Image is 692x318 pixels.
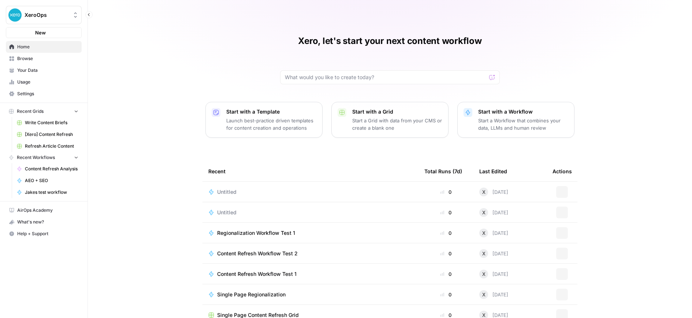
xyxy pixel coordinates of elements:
[8,8,22,22] img: XeroOps Logo
[6,53,82,64] a: Browse
[482,229,485,237] span: X
[14,140,82,152] a: Refresh Article Content
[25,119,78,126] span: Write Content Briefs
[457,102,574,138] button: Start with a WorkflowStart a Workflow that combines your data, LLMs and human review
[478,108,568,115] p: Start with a Workflow
[479,270,508,278] div: [DATE]
[217,209,237,216] span: Untitled
[482,209,485,216] span: X
[25,177,78,184] span: AEO + SEO
[424,250,468,257] div: 0
[14,163,82,175] a: Content Refresh Analysis
[424,161,462,181] div: Total Runs (7d)
[479,249,508,258] div: [DATE]
[6,217,81,228] div: What's new?
[6,216,82,228] button: What's new?
[482,270,485,278] span: X
[479,290,508,299] div: [DATE]
[6,64,82,76] a: Your Data
[6,6,82,24] button: Workspace: XeroOps
[217,229,295,237] span: Regionalization Workflow Test 1
[352,117,442,132] p: Start a Grid with data from your CMS or create a blank one
[25,166,78,172] span: Content Refresh Analysis
[208,229,413,237] a: Regionalization Workflow Test 1
[17,207,78,214] span: AirOps Academy
[6,228,82,240] button: Help + Support
[479,229,508,237] div: [DATE]
[17,55,78,62] span: Browse
[17,108,44,115] span: Recent Grids
[14,129,82,140] a: [Xero] Content Refresh
[217,188,237,196] span: Untitled
[482,291,485,298] span: X
[208,250,413,257] a: Content Refresh Workflow Test 2
[6,88,82,100] a: Settings
[479,161,507,181] div: Last Edited
[424,270,468,278] div: 0
[14,175,82,186] a: AEO + SEO
[17,230,78,237] span: Help + Support
[25,11,69,19] span: XeroOps
[17,44,78,50] span: Home
[6,41,82,53] a: Home
[208,270,413,278] a: Content Refresh Workflow Test 1
[208,209,413,216] a: Untitled
[331,102,449,138] button: Start with a GridStart a Grid with data from your CMS or create a blank one
[6,106,82,117] button: Recent Grids
[208,161,413,181] div: Recent
[217,291,286,298] span: Single Page Regionalization
[226,108,316,115] p: Start with a Template
[6,152,82,163] button: Recent Workflows
[14,186,82,198] a: Jakes test workflow
[424,229,468,237] div: 0
[217,270,297,278] span: Content Refresh Workflow Test 1
[17,79,78,85] span: Usage
[208,188,413,196] a: Untitled
[424,209,468,216] div: 0
[298,35,481,47] h1: Xero, let's start your next content workflow
[479,208,508,217] div: [DATE]
[479,188,508,196] div: [DATE]
[35,29,46,36] span: New
[17,67,78,74] span: Your Data
[17,154,55,161] span: Recent Workflows
[226,117,316,132] p: Launch best-practice driven templates for content creation and operations
[553,161,572,181] div: Actions
[478,117,568,132] p: Start a Workflow that combines your data, LLMs and human review
[6,27,82,38] button: New
[14,117,82,129] a: Write Content Briefs
[25,143,78,149] span: Refresh Article Content
[208,291,413,298] a: Single Page Regionalization
[205,102,323,138] button: Start with a TemplateLaunch best-practice driven templates for content creation and operations
[217,250,298,257] span: Content Refresh Workflow Test 2
[6,76,82,88] a: Usage
[17,90,78,97] span: Settings
[424,188,468,196] div: 0
[25,189,78,196] span: Jakes test workflow
[424,291,468,298] div: 0
[6,204,82,216] a: AirOps Academy
[285,74,486,81] input: What would you like to create today?
[25,131,78,138] span: [Xero] Content Refresh
[482,188,485,196] span: X
[352,108,442,115] p: Start with a Grid
[482,250,485,257] span: X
